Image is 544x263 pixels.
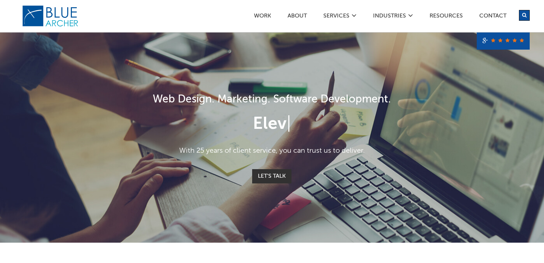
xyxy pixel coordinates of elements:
h1: Web Design. Marketing. Software Development. [65,92,480,108]
a: ABOUT [287,13,307,21]
span: Elev [253,116,286,133]
a: Let's Talk [252,169,291,183]
span: | [286,116,291,133]
img: Blue Archer Logo [22,5,79,27]
a: Work [254,13,271,21]
a: SERVICES [323,13,350,21]
p: With 25 years of client service, you can trust us to deliver. [65,146,480,156]
a: Contact [479,13,507,21]
a: Resources [429,13,463,21]
a: Industries [373,13,406,21]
